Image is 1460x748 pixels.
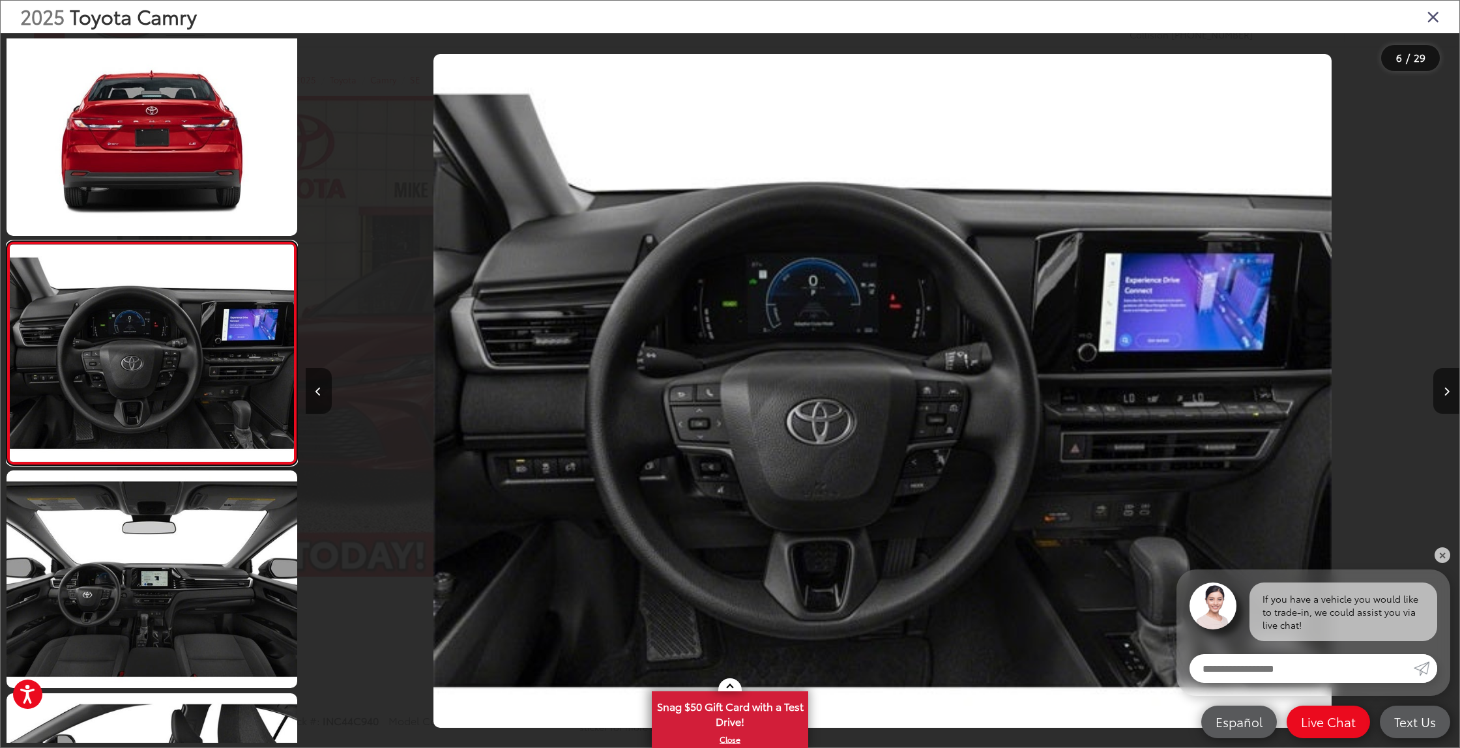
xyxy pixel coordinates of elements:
a: Live Chat [1287,706,1370,738]
div: If you have a vehicle you would like to trade-in, we could assist you via live chat! [1249,583,1437,641]
input: Enter your message [1190,654,1414,683]
img: 2025 Toyota Camry SE [433,54,1332,727]
div: 2025 Toyota Camry SE 5 [306,54,1459,727]
span: 29 [1414,50,1425,65]
span: / [1405,53,1411,63]
img: 2025 Toyota Camry SE [7,244,297,461]
a: Submit [1414,654,1437,683]
span: Text Us [1388,713,1442,730]
span: 2025 [20,2,65,30]
img: 2025 Toyota Camry SE [4,468,300,691]
a: Text Us [1380,706,1450,738]
span: Snag $50 Gift Card with a Test Drive! [653,693,807,732]
span: 6 [1396,50,1402,65]
span: Toyota Camry [70,2,197,30]
i: Close gallery [1427,8,1440,25]
img: Agent profile photo [1190,583,1236,629]
img: 2025 Toyota Camry SE [4,16,300,238]
a: Español [1201,706,1277,738]
span: Live Chat [1294,713,1362,730]
span: Español [1209,713,1269,730]
button: Previous image [306,368,332,414]
button: Next image [1433,368,1459,414]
